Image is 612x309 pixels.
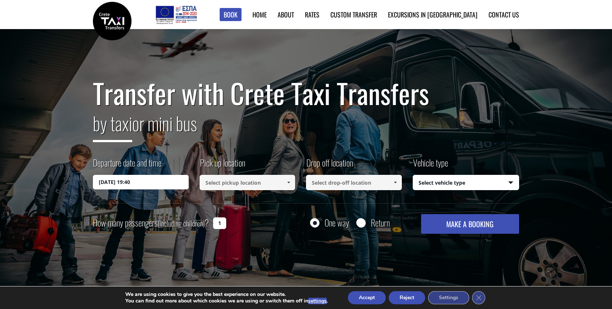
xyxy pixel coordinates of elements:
a: Rates [305,10,319,19]
img: Crete Taxi Transfers | Safe Taxi Transfer Services from to Heraklion Airport, Chania Airport, Ret... [93,2,132,40]
button: Accept [348,291,386,304]
h2: or mini bus [93,108,519,148]
label: Pick up location [200,156,245,175]
a: Show All Items [283,175,295,190]
label: How many passengers ? [93,214,209,232]
img: e-bannersEUERDF180X90.jpg [154,4,198,25]
button: Reject [389,291,425,304]
label: Departure date and time [93,156,161,175]
small: (including children) [158,218,205,229]
p: We are using cookies to give you the best experience on our website. [125,291,328,298]
a: Crete Taxi Transfers | Safe Taxi Transfer Services from to Heraklion Airport, Chania Airport, Ret... [93,16,132,24]
span: by taxi [93,109,132,142]
a: About [278,10,294,19]
label: One way [325,218,349,227]
a: Home [252,10,267,19]
label: Vehicle type [413,156,448,175]
a: Book [220,8,242,21]
span: Select vehicle type [413,175,519,190]
a: Custom Transfer [330,10,377,19]
button: Close GDPR Cookie Banner [472,291,485,304]
p: You can find out more about which cookies we are using or switch them off in . [125,298,328,304]
a: Excursions in [GEOGRAPHIC_DATA] [388,10,478,19]
a: Contact us [489,10,519,19]
h1: Transfer with Crete Taxi Transfers [93,78,519,108]
label: Drop off location [306,156,353,175]
button: settings [308,298,327,304]
button: MAKE A BOOKING [421,214,519,234]
label: Return [371,218,390,227]
input: Select drop-off location [306,175,402,190]
input: Select pickup location [200,175,295,190]
button: Settings [428,291,469,304]
a: Show All Items [389,175,401,190]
